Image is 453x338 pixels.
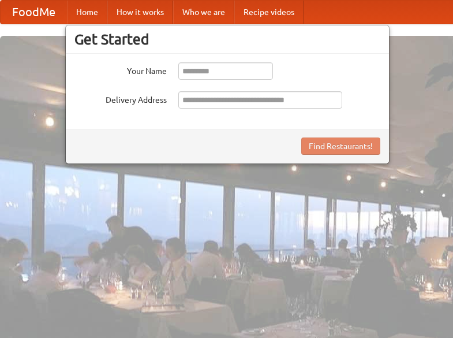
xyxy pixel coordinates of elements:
[74,31,380,48] h3: Get Started
[1,1,67,24] a: FoodMe
[74,91,167,106] label: Delivery Address
[301,138,380,155] button: Find Restaurants!
[107,1,173,24] a: How it works
[74,62,167,77] label: Your Name
[173,1,234,24] a: Who we are
[234,1,304,24] a: Recipe videos
[67,1,107,24] a: Home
